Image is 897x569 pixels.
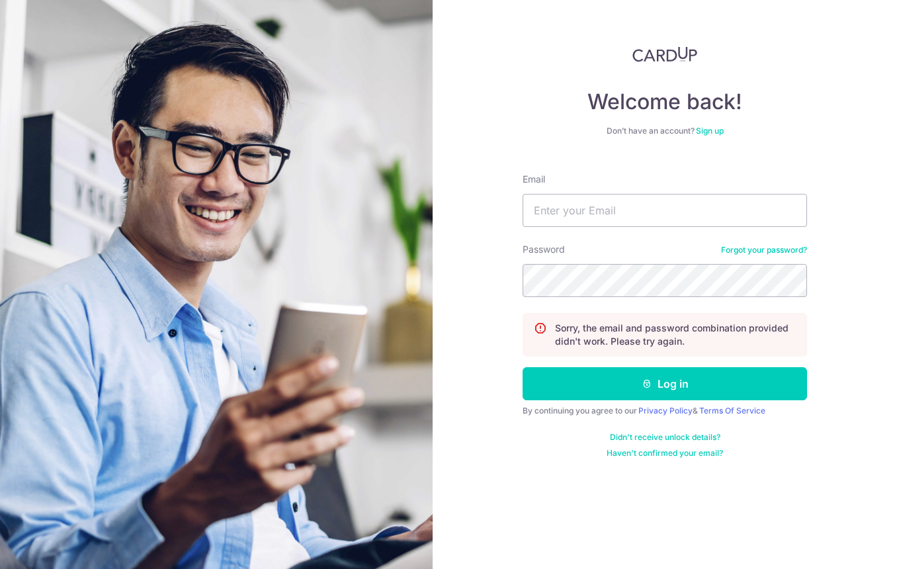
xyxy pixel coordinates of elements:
h4: Welcome back! [523,89,807,115]
img: CardUp Logo [632,46,697,62]
input: Enter your Email [523,194,807,227]
a: Haven't confirmed your email? [607,448,723,459]
label: Email [523,173,545,186]
div: By continuing you agree to our & [523,406,807,416]
p: Sorry, the email and password combination provided didn't work. Please try again. [555,322,796,348]
div: Don’t have an account? [523,126,807,136]
a: Sign up [696,126,724,136]
a: Forgot your password? [721,245,807,255]
a: Didn't receive unlock details? [610,432,720,443]
a: Terms Of Service [699,406,765,416]
label: Password [523,243,565,256]
a: Privacy Policy [638,406,693,416]
button: Log in [523,367,807,400]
